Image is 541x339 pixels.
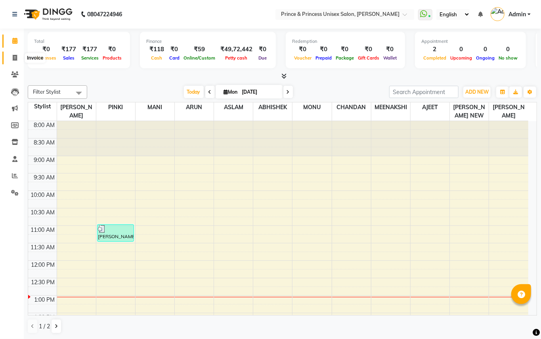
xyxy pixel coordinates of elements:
span: Gift Cards [356,55,381,61]
span: ASLAM [214,102,253,112]
div: ₹0 [381,45,399,54]
div: ₹0 [334,45,356,54]
div: ₹0 [101,45,124,54]
div: ₹0 [292,45,314,54]
span: ABHISHEK [253,102,292,112]
div: Stylist [28,102,57,111]
div: Redemption [292,38,399,45]
span: Prepaid [314,55,334,61]
div: 0 [474,45,497,54]
span: [PERSON_NAME] [57,102,96,121]
div: 2 [421,45,448,54]
div: 0 [448,45,474,54]
span: 1 / 2 [39,322,50,331]
div: ₹0 [167,45,182,54]
div: 8:30 AM [32,139,57,147]
span: Completed [421,55,448,61]
div: 9:30 AM [32,173,57,182]
span: MONU [292,102,331,112]
div: ₹0 [356,45,381,54]
div: 12:00 PM [30,261,57,269]
div: ₹59 [182,45,217,54]
span: MANI [136,102,174,112]
div: Total [34,38,124,45]
div: 12:30 PM [30,278,57,287]
span: Today [184,86,204,98]
span: ARUN [175,102,214,112]
span: No show [497,55,520,61]
span: Admin [509,10,526,19]
span: Upcoming [448,55,474,61]
span: Cash [149,55,164,61]
div: 11:00 AM [29,226,57,234]
div: ₹118 [146,45,167,54]
span: Package [334,55,356,61]
div: Invoice [25,54,45,63]
span: [PERSON_NAME] NEW [450,102,489,121]
span: Voucher [292,55,314,61]
span: Sales [61,55,76,61]
span: AJEET [411,102,449,112]
span: [PERSON_NAME] [489,102,528,121]
span: CHANDAN [332,102,371,112]
div: ₹0 [256,45,270,54]
input: Search Appointment [389,86,459,98]
div: 8:00 AM [32,121,57,129]
div: 1:30 PM [33,313,57,322]
div: ₹177 [79,45,101,54]
div: Finance [146,38,270,45]
div: ₹0 [34,45,58,54]
span: Products [101,55,124,61]
span: Wallet [381,55,399,61]
span: MEENAKSHI [371,102,410,112]
div: ₹0 [314,45,334,54]
span: Services [79,55,101,61]
div: [PERSON_NAME], TK02, 10:55 AM-11:25 AM, Eye Brow,Eye Brow [97,225,134,241]
div: 0 [497,45,520,54]
button: ADD NEW [463,87,491,98]
span: Ongoing [474,55,497,61]
div: 10:30 AM [29,208,57,217]
span: Mon [222,89,240,95]
img: Admin [491,7,505,21]
div: ₹49,72,442 [217,45,256,54]
div: 11:30 AM [29,243,57,252]
input: 2025-09-01 [240,86,279,98]
span: Petty cash [224,55,250,61]
span: PINKI [96,102,135,112]
span: Filter Stylist [33,89,61,95]
div: 9:00 AM [32,156,57,164]
span: Due [256,55,269,61]
div: 1:00 PM [33,296,57,304]
b: 08047224946 [87,3,122,25]
div: ₹177 [58,45,79,54]
span: Card [167,55,182,61]
span: ADD NEW [465,89,489,95]
img: logo [20,3,75,25]
div: Appointment [421,38,520,45]
span: Online/Custom [182,55,217,61]
div: 10:00 AM [29,191,57,199]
